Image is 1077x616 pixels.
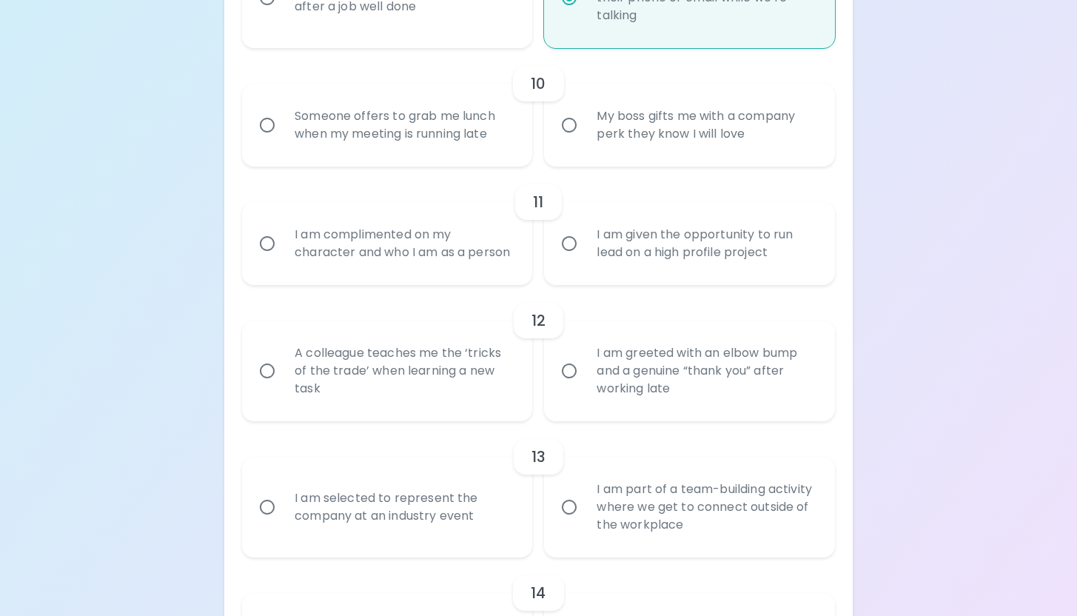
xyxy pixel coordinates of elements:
div: I am complimented on my character and who I am as a person [283,208,524,279]
div: My boss gifts me with a company perk they know I will love [585,90,826,161]
div: Someone offers to grab me lunch when my meeting is running late [283,90,524,161]
div: I am selected to represent the company at an industry event [283,472,524,543]
div: choice-group-check [242,48,835,167]
h6: 13 [531,445,546,469]
div: A colleague teaches me the ‘tricks of the trade’ when learning a new task [283,327,524,415]
h6: 12 [531,309,546,332]
h6: 11 [533,190,543,214]
div: I am greeted with an elbow bump and a genuine “thank you” after working late [585,327,826,415]
div: I am given the opportunity to run lead on a high profile project [585,208,826,279]
div: choice-group-check [242,167,835,285]
div: I am part of a team-building activity where we get to connect outside of the workplace [585,463,826,552]
h6: 14 [531,581,546,605]
div: choice-group-check [242,421,835,558]
h6: 10 [531,72,546,96]
div: choice-group-check [242,285,835,421]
